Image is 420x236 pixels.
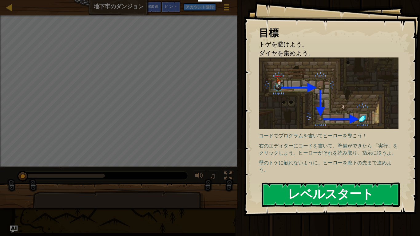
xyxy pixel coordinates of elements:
[145,1,161,13] button: Ask AI
[148,3,158,9] span: Ask AI
[259,132,398,139] p: コードでプログラムを書いてヒーローを導こう！
[259,57,398,129] img: Dungeons of kithgard
[259,142,398,156] p: 右のエディターにコードを書いて、準備ができたら 「実行」をクリックしよう。ヒーローがそれを読み取り、指示に従うよ。
[259,49,314,57] span: ダイヤを集めよう。
[259,159,398,173] p: 壁のトゲに触れないように、ヒーローを廊下の先まで進めよう。
[193,170,205,183] button: 音量を調整する
[164,3,177,9] span: ヒント
[251,40,397,49] li: トゲを避けよう。
[259,26,398,40] div: 目標
[184,3,216,11] button: アカウント登録
[210,171,216,180] span: ♫
[208,170,219,183] button: ♫
[10,226,18,233] button: Ask AI
[259,40,308,48] span: トゲを避けよう。
[219,1,234,16] button: ゲームメニューを見る
[222,170,234,183] button: Toggle fullscreen
[251,49,397,58] li: ダイヤを集めよう。
[262,183,400,207] button: レベルスタート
